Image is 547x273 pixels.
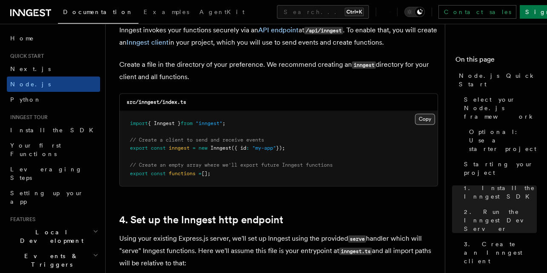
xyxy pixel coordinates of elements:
[461,204,537,236] a: 2. Run the Inngest Dev Server
[10,65,51,72] span: Next.js
[130,162,333,168] span: // Create an empty array where we'll export future Inngest functions
[461,236,537,269] a: 3. Create an Inngest client
[138,3,194,23] a: Examples
[466,124,537,156] a: Optional: Use a starter project
[199,9,245,15] span: AgentKit
[130,145,148,151] span: export
[127,99,186,105] code: src/inngest/index.ts
[130,137,264,143] span: // Create a client to send and receive events
[7,122,100,138] a: Install the SDK
[169,170,196,176] span: functions
[455,54,537,68] h4: On this page
[461,180,537,204] a: 1. Install the Inngest SDK
[7,138,100,162] a: Your first Functions
[7,77,100,92] a: Node.js
[202,170,210,176] span: [];
[210,145,231,151] span: Inngest
[7,216,35,223] span: Features
[193,145,196,151] span: =
[7,61,100,77] a: Next.js
[63,9,133,15] span: Documentation
[469,128,537,153] span: Optional: Use a starter project
[130,120,148,126] span: import
[7,228,93,245] span: Local Development
[339,247,372,255] code: inngest.ts
[459,71,537,88] span: Node.js Quick Start
[10,127,98,134] span: Install the SDK
[148,120,181,126] span: { Inngest }
[58,3,138,24] a: Documentation
[7,248,100,272] button: Events & Triggers
[10,34,34,43] span: Home
[7,162,100,185] a: Leveraging Steps
[464,208,537,233] span: 2. Run the Inngest Dev Server
[151,170,166,176] span: const
[144,9,189,15] span: Examples
[119,24,438,48] p: Inngest invokes your functions securely via an at . To enable that, you will create an in your pr...
[464,160,537,177] span: Starting your project
[196,120,222,126] span: "inngest"
[169,145,190,151] span: inngest
[130,170,148,176] span: export
[119,213,283,225] a: 4. Set up the Inngest http endpoint
[10,81,51,88] span: Node.js
[455,68,537,92] a: Node.js Quick Start
[119,59,438,83] p: Create a file in the directory of your preference. We recommend creating an directory for your cl...
[404,7,425,17] button: Toggle dark mode
[464,184,537,201] span: 1. Install the Inngest SDK
[438,5,516,19] a: Contact sales
[231,145,246,151] span: ({ id
[464,240,537,265] span: 3. Create an Inngest client
[7,92,100,107] a: Python
[258,26,299,34] a: API endpoint
[181,120,193,126] span: from
[199,145,207,151] span: new
[345,8,364,16] kbd: Ctrl+K
[10,96,41,103] span: Python
[464,95,537,121] span: Select your Node.js framework
[352,61,376,68] code: inngest
[7,31,100,46] a: Home
[415,114,435,125] button: Copy
[461,92,537,124] a: Select your Node.js framework
[119,232,438,269] p: Using your existing Express.js server, we'll set up Inngest using the provided handler which will...
[7,225,100,248] button: Local Development
[10,190,83,205] span: Setting up your app
[348,235,366,242] code: serve
[304,27,343,34] code: /api/inngest
[127,38,169,46] a: Inngest client
[10,166,82,181] span: Leveraging Steps
[199,170,202,176] span: =
[461,156,537,180] a: Starting your project
[7,114,48,121] span: Inngest tour
[194,3,250,23] a: AgentKit
[151,145,166,151] span: const
[246,145,249,151] span: :
[7,53,44,60] span: Quick start
[277,5,369,19] button: Search...Ctrl+K
[10,142,61,157] span: Your first Functions
[222,120,225,126] span: ;
[276,145,285,151] span: });
[7,185,100,209] a: Setting up your app
[252,145,276,151] span: "my-app"
[7,252,93,269] span: Events & Triggers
